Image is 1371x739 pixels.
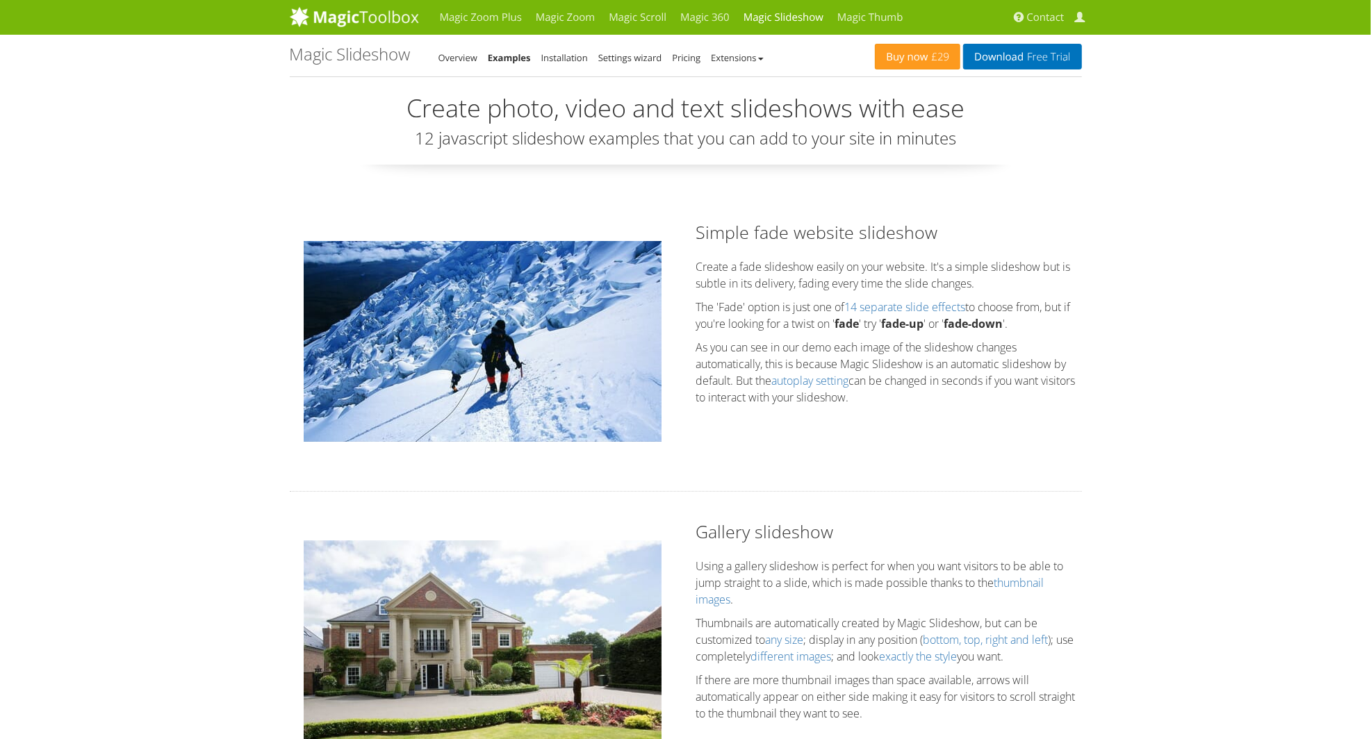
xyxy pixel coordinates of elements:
a: Settings wizard [598,51,662,64]
a: Examples [488,51,531,64]
p: Thumbnails are automatically created by Magic Slideshow, but can be customized to ; display in an... [696,615,1082,665]
h2: Create photo, video and text slideshows with ease [290,94,1082,122]
h2: Gallery slideshow [696,520,1082,544]
a: bottom, top, right and left [923,632,1049,647]
p: Create a fade slideshow easily on your website. It's a simple slideshow but is subtle in its deli... [696,258,1082,292]
a: any size [766,632,804,647]
strong: fade [835,316,860,331]
a: autoplay setting [772,373,849,388]
a: DownloadFree Trial [963,44,1081,69]
h1: Magic Slideshow [290,45,411,63]
p: The 'Fade' option is just one of to choose from, but if you're looking for a twist on ' ' try ' '... [696,299,1082,332]
img: MagicToolbox.com - Image tools for your website [290,6,419,27]
a: 14 separate slide effects [845,299,966,315]
a: exactly the style [880,649,958,664]
p: Using a gallery slideshow is perfect for when you want visitors to be able to jump straight to a ... [696,558,1082,608]
a: Extensions [711,51,763,64]
p: As you can see in our demo each image of the slideshow changes automatically, this is because Mag... [696,339,1082,406]
a: Pricing [672,51,700,64]
a: Buy now£29 [875,44,960,69]
strong: fade-down [944,316,1003,331]
img: Simple fade website slideshow example [304,241,662,442]
a: Installation [541,51,588,64]
span: £29 [928,51,950,63]
h2: Simple fade website slideshow [696,220,1082,244]
strong: fade-up [882,316,924,331]
h3: 12 javascript slideshow examples that you can add to your site in minutes [290,129,1082,147]
p: If there are more thumbnail images than space available, arrows will automatically appear on eith... [696,672,1082,722]
span: Contact [1027,10,1065,24]
a: Overview [438,51,477,64]
a: thumbnail images [696,575,1044,607]
span: Free Trial [1024,51,1070,63]
a: different images [751,649,832,664]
